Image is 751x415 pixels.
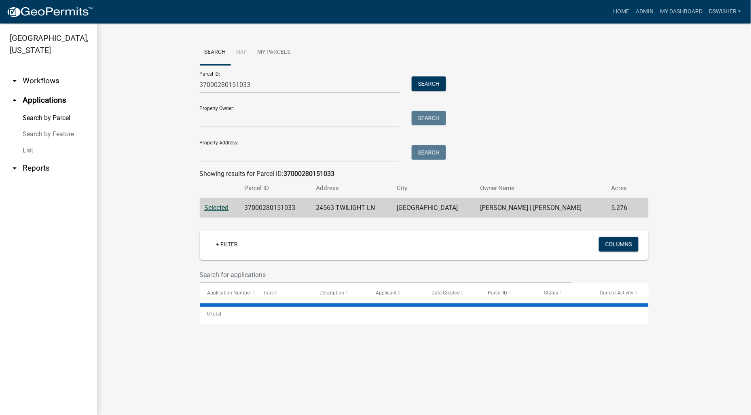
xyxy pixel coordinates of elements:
[432,290,460,296] span: Date Created
[412,145,446,160] button: Search
[480,283,536,303] datatable-header-cell: Parcel ID
[600,290,634,296] span: Current Activity
[239,179,311,198] th: Parcel ID
[392,198,475,218] td: [GEOGRAPHIC_DATA]
[200,267,572,283] input: Search for applications
[475,198,607,218] td: [PERSON_NAME] | [PERSON_NAME]
[263,290,274,296] span: Type
[536,283,592,303] datatable-header-cell: Status
[368,283,424,303] datatable-header-cell: Applicant
[10,76,19,86] i: arrow_drop_down
[10,163,19,173] i: arrow_drop_down
[633,4,657,19] a: Admin
[312,283,368,303] datatable-header-cell: Description
[200,40,231,66] a: Search
[205,204,229,212] a: Selected
[488,290,507,296] span: Parcel ID
[284,170,335,178] strong: 37000280151033
[200,283,256,303] datatable-header-cell: Application Number
[412,76,446,91] button: Search
[311,179,392,198] th: Address
[592,283,649,303] datatable-header-cell: Current Activity
[256,283,312,303] datatable-header-cell: Type
[376,290,397,296] span: Applicant
[311,198,392,218] td: 24563 TWILIGHT LN
[239,198,311,218] td: 37000280151033
[544,290,558,296] span: Status
[607,179,637,198] th: Acres
[10,95,19,105] i: arrow_drop_up
[706,4,745,19] a: dswisher
[599,237,639,252] button: Columns
[253,40,296,66] a: My Parcels
[209,237,244,252] a: + Filter
[657,4,706,19] a: My Dashboard
[610,4,633,19] a: Home
[319,290,344,296] span: Description
[207,290,252,296] span: Application Number
[424,283,480,303] datatable-header-cell: Date Created
[475,179,607,198] th: Owner Name
[412,111,446,125] button: Search
[200,304,649,324] div: 0 total
[392,179,475,198] th: City
[200,169,649,179] div: Showing results for Parcel ID:
[607,198,637,218] td: 5.276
